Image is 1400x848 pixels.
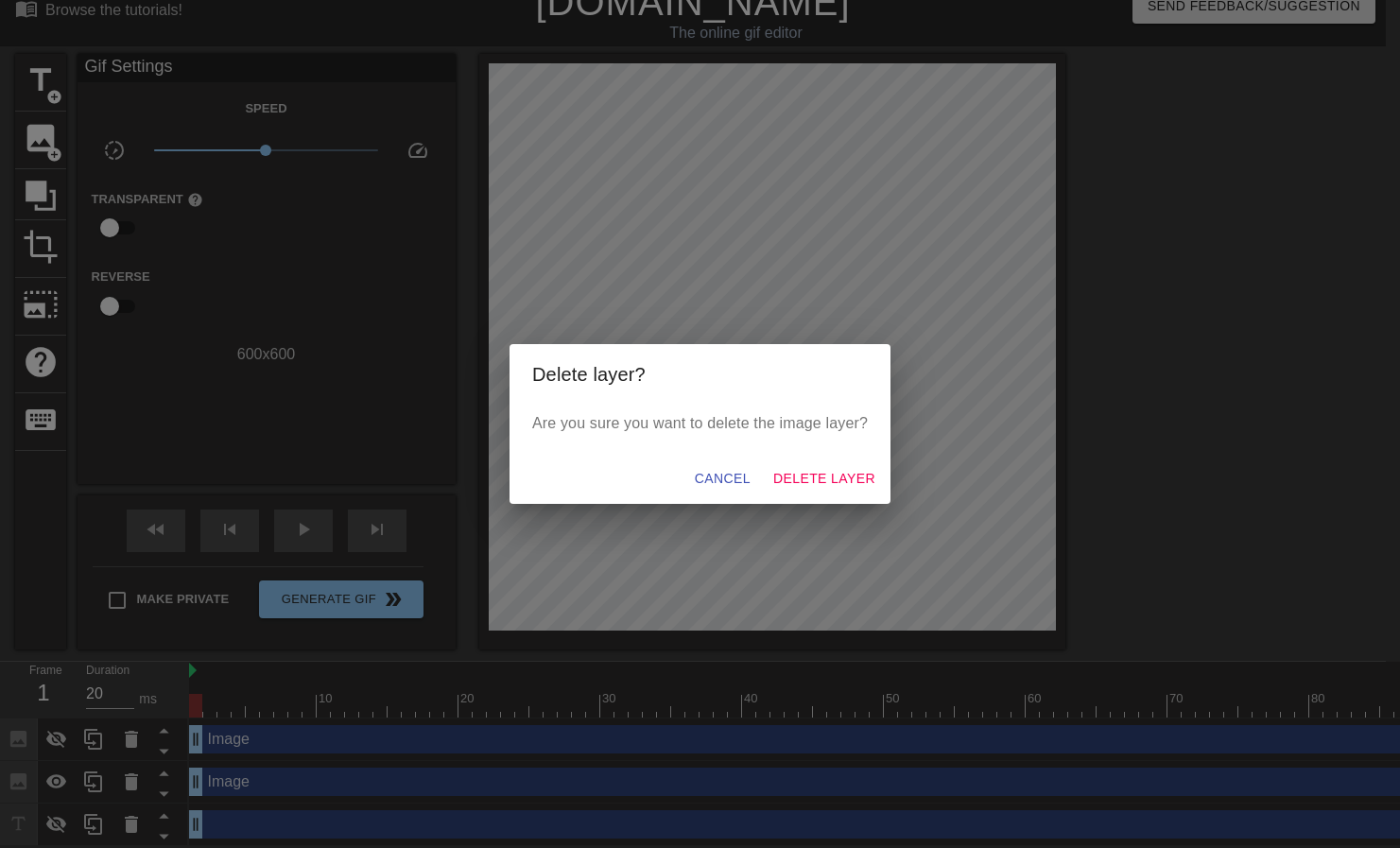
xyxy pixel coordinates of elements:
[766,461,883,496] button: Delete Layer
[695,467,751,491] span: Cancel
[532,359,868,389] h2: Delete layer?
[532,412,868,435] p: Are you sure you want to delete the image layer?
[773,467,875,491] span: Delete Layer
[687,461,758,496] button: Cancel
